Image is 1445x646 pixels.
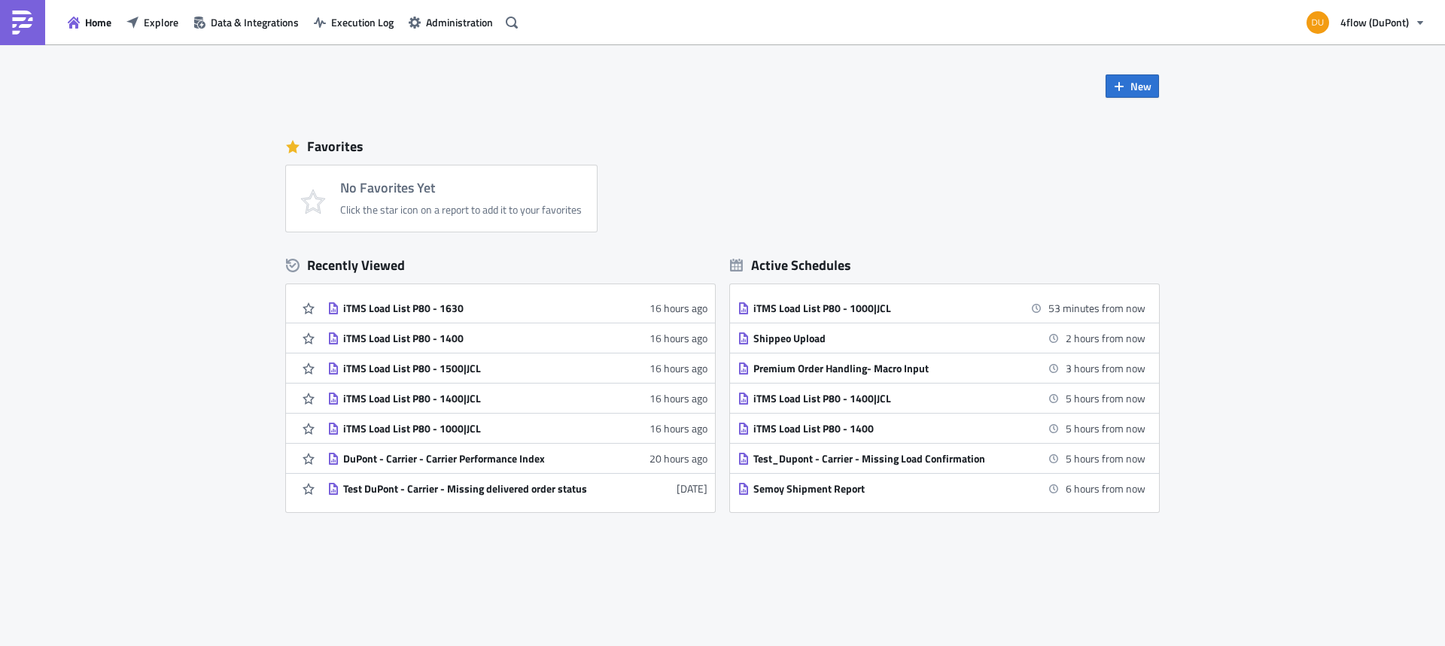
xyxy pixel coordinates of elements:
div: iTMS Load List P80 - 1400 [753,422,1017,435]
span: Execution Log [331,14,394,30]
div: DuPont - Carrier - Carrier Performance Index [343,452,607,466]
time: 2025-10-14 11:00 [1066,330,1145,346]
button: 4flow (DuPont) [1297,6,1434,39]
div: Click the star icon on a report to add it to your favorites [340,203,582,217]
time: 2025-10-14 15:00 [1066,481,1145,496]
button: Explore [119,11,186,34]
span: Data & Integrations [211,14,299,30]
div: Premium Order Handling- Macro Input [753,362,1017,375]
button: Home [60,11,119,34]
time: 2025-10-13T15:26:28Z [649,300,707,316]
div: Shippeo Upload [753,332,1017,345]
time: 2025-10-10T16:00:26Z [677,481,707,496]
div: iTMS Load List P80 - 1400 [343,332,607,345]
a: iTMS Load List P80 - 1000|JCL16 hours ago [327,414,707,443]
div: Recently Viewed [286,254,715,277]
a: iTMS Load List P80 - 1400|JCL16 hours ago [327,384,707,413]
time: 2025-10-13T15:13:25Z [649,360,707,376]
a: iTMS Load List P80 - 14005 hours from now [738,414,1145,443]
time: 2025-10-14 11:40 [1066,360,1145,376]
div: Active Schedules [730,256,851,274]
div: iTMS Load List P80 - 1400|JCL [753,392,1017,405]
div: iTMS Load List P80 - 1000|JCL [343,422,607,435]
button: Administration [401,11,500,34]
a: Shippeo Upload2 hours from now [738,323,1145,353]
a: iTMS Load List P80 - 140016 hours ago [327,323,707,353]
span: New [1130,78,1151,94]
a: iTMS Load List P80 - 163016 hours ago [327,293,707,323]
button: Execution Log [306,11,401,34]
div: iTMS Load List P80 - 1630 [343,302,607,315]
time: 2025-10-13T15:14:31Z [649,330,707,346]
time: 2025-10-13T11:27:53Z [649,450,707,466]
time: 2025-10-13T15:13:05Z [649,420,707,436]
a: DuPont - Carrier - Carrier Performance Index20 hours ago [327,444,707,473]
h4: No Favorites Yet [340,180,582,196]
button: New [1106,74,1159,98]
a: Semoy Shipment Report6 hours from now [738,474,1145,503]
div: iTMS Load List P80 - 1000|JCL [753,302,1017,315]
div: Semoy Shipment Report [753,482,1017,496]
img: Avatar [1305,10,1331,35]
div: iTMS Load List P80 - 1500|JCL [343,362,607,375]
time: 2025-10-14 14:00 [1066,390,1145,406]
div: Favorites [286,135,1159,158]
span: Administration [426,14,493,30]
a: iTMS Load List P80 - 1400|JCL5 hours from now [738,384,1145,413]
time: 2025-10-13T15:13:16Z [649,390,707,406]
a: iTMS Load List P80 - 1500|JCL16 hours ago [327,353,707,383]
div: Test DuPont - Carrier - Missing delivered order status [343,482,607,496]
time: 2025-10-14 10:00 [1048,300,1145,316]
a: iTMS Load List P80 - 1000|JCL53 minutes from now [738,293,1145,323]
a: Premium Order Handling- Macro Input3 hours from now [738,353,1145,383]
img: PushMetrics [11,11,35,35]
span: Home [85,14,111,30]
button: Data & Integrations [186,11,306,34]
div: Test_Dupont - Carrier - Missing Load Confirmation [753,452,1017,466]
span: 4flow (DuPont) [1340,14,1409,30]
time: 2025-10-14 14:00 [1066,420,1145,436]
a: Test DuPont - Carrier - Missing delivered order status[DATE] [327,474,707,503]
a: Test_Dupont - Carrier - Missing Load Confirmation5 hours from now [738,444,1145,473]
time: 2025-10-14 14:30 [1066,450,1145,466]
div: iTMS Load List P80 - 1400|JCL [343,392,607,405]
span: Explore [144,14,178,30]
